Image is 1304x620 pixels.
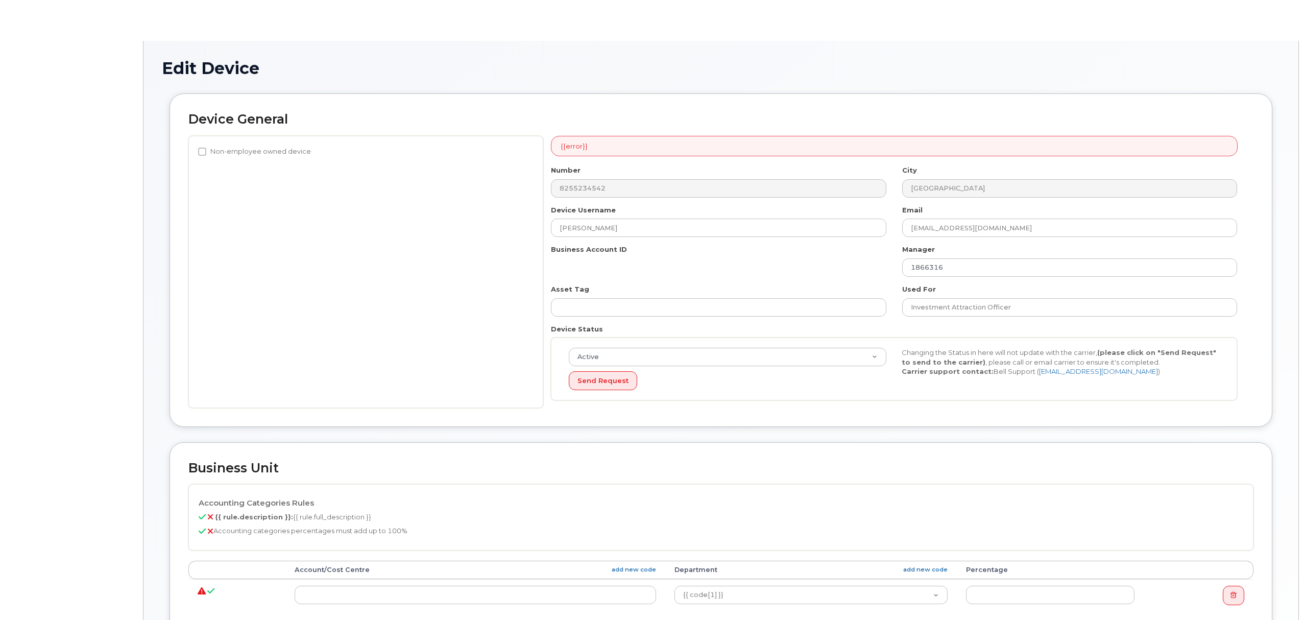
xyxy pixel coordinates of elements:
label: Device Username [551,205,616,215]
input: Select manager [902,258,1237,277]
label: City [902,165,917,175]
p: Accounting categories percentages must add up to 100% [199,526,1243,536]
label: Business Account ID [551,245,627,254]
strong: Carrier support contact: [902,367,994,375]
h2: Device General [188,112,1253,127]
button: Send Request [569,371,637,390]
a: add new code [903,565,948,574]
a: add new code [612,565,656,574]
label: Non-employee owned device [198,146,311,158]
h1: Edit Device [162,59,1280,77]
th: Department [665,561,956,579]
h4: Accounting Categories Rules [199,499,1243,508]
strong: (please click on "Send Request" to send to the carrier) [902,348,1216,366]
h2: Business Unit [188,461,1253,475]
th: Percentage [957,561,1144,579]
label: Manager [902,245,935,254]
div: Changing the Status in here will not update with the carrier, , please call or email carrier to e... [894,348,1227,376]
label: Used For [902,284,936,294]
p: {{ rule.full_description }} [199,512,1243,522]
label: Device Status [551,324,603,334]
label: Asset Tag [551,284,589,294]
div: {{error}} [551,136,1238,157]
label: Email [902,205,923,215]
b: {{ rule.description }}: [215,513,293,521]
input: Non-employee owned device [198,148,206,156]
th: Account/Cost Centre [285,561,665,579]
label: Number [551,165,581,175]
a: [EMAIL_ADDRESS][DOMAIN_NAME] [1039,367,1158,375]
